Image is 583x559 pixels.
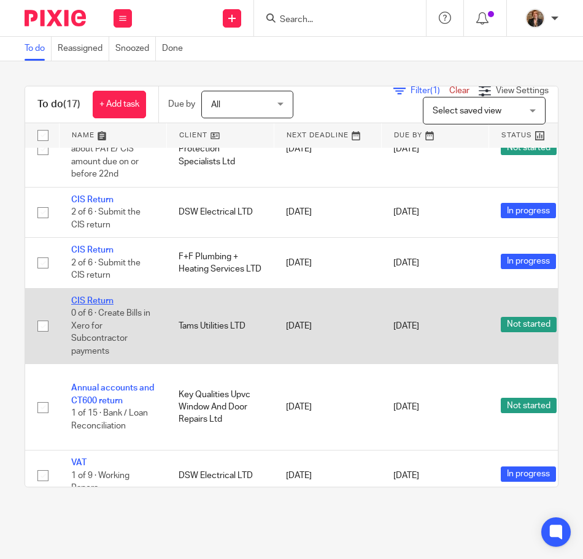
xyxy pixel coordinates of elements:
[393,259,419,267] span: [DATE]
[501,398,557,413] span: Not started
[71,246,114,254] a: CIS Return
[71,471,129,493] span: 1 of 9 · Working Papers
[496,86,549,95] span: View Settings
[274,364,381,451] td: [DATE]
[37,98,80,111] h1: To do
[58,37,109,61] a: Reassigned
[501,466,556,482] span: In progress
[71,297,114,305] a: CIS Return
[71,259,141,280] span: 2 of 6 · Submit the CIS return
[63,99,80,109] span: (17)
[274,187,381,237] td: [DATE]
[25,10,86,26] img: Pixie
[166,364,274,451] td: Key Qualities Upvc Window And Door Repairs Ltd
[71,384,154,405] a: Annual accounts and CT600 return
[71,309,150,356] span: 0 of 6 · Create Bills in Xero for Subcontractor payments
[274,112,381,188] td: [DATE]
[274,288,381,364] td: [DATE]
[501,254,556,269] span: In progress
[166,288,274,364] td: Tams Utilities LTD
[501,203,556,218] span: In progress
[433,107,501,115] span: Select saved view
[274,238,381,288] td: [DATE]
[166,112,274,188] td: Dab Passive Fire Protection Specialists Ltd
[274,451,381,501] td: [DATE]
[71,409,148,430] span: 1 of 15 · Bank / Loan Reconciliation
[411,86,449,95] span: Filter
[168,98,195,110] p: Due by
[211,101,220,109] span: All
[115,37,156,61] a: Snoozed
[393,145,419,153] span: [DATE]
[449,86,469,95] a: Clear
[430,86,440,95] span: (1)
[162,37,189,61] a: Done
[501,317,557,332] span: Not started
[393,208,419,216] span: [DATE]
[166,451,274,501] td: DSW Electrical LTD
[71,208,141,229] span: 2 of 6 · Submit the CIS return
[393,322,419,330] span: [DATE]
[525,9,545,28] img: WhatsApp%20Image%202025-04-23%20at%2010.20.30_16e186ec.jpg
[93,91,146,118] a: + Add task
[25,37,52,61] a: To do
[279,15,389,26] input: Search
[393,403,419,411] span: [DATE]
[166,187,274,237] td: DSW Electrical LTD
[71,196,114,204] a: CIS Return
[71,458,87,467] a: VAT
[166,238,274,288] td: F+F Plumbing + Heating Services LTD
[393,471,419,480] span: [DATE]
